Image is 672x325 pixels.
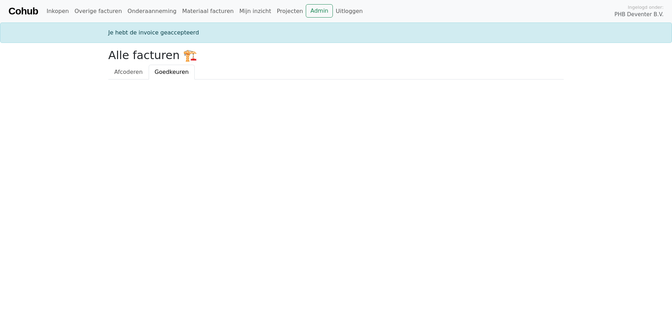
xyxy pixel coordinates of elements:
[8,3,38,20] a: Cohub
[149,65,195,79] a: Goedkeuren
[306,4,333,18] a: Admin
[125,4,179,18] a: Onderaanneming
[274,4,306,18] a: Projecten
[72,4,125,18] a: Overige facturen
[628,4,664,11] span: Ingelogd onder:
[44,4,71,18] a: Inkopen
[108,49,564,62] h2: Alle facturen 🏗️
[614,11,664,19] span: PHB Deventer B.V.
[155,69,189,75] span: Goedkeuren
[179,4,237,18] a: Materiaal facturen
[114,69,143,75] span: Afcoderen
[237,4,274,18] a: Mijn inzicht
[108,65,149,79] a: Afcoderen
[104,28,568,37] div: Je hebt de invoice geaccepteerd
[333,4,366,18] a: Uitloggen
